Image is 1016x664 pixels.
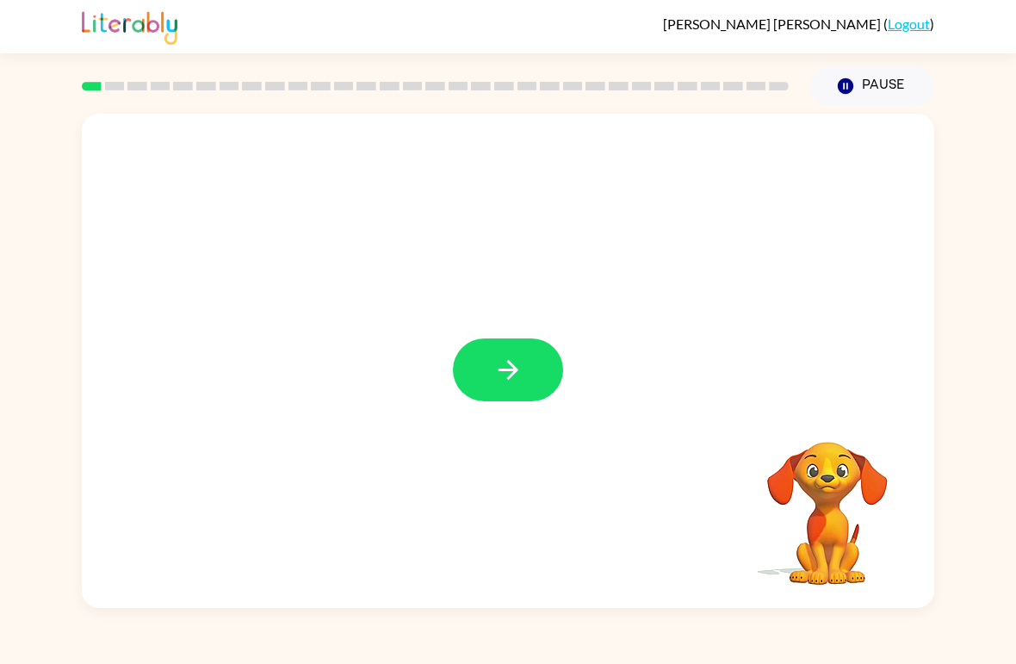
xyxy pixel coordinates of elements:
video: Your browser must support playing .mp4 files to use Literably. Please try using another browser. [741,415,914,587]
div: ( ) [663,16,934,32]
img: Literably [82,7,177,45]
span: [PERSON_NAME] [PERSON_NAME] [663,16,883,32]
button: Pause [809,66,934,106]
a: Logout [888,16,930,32]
